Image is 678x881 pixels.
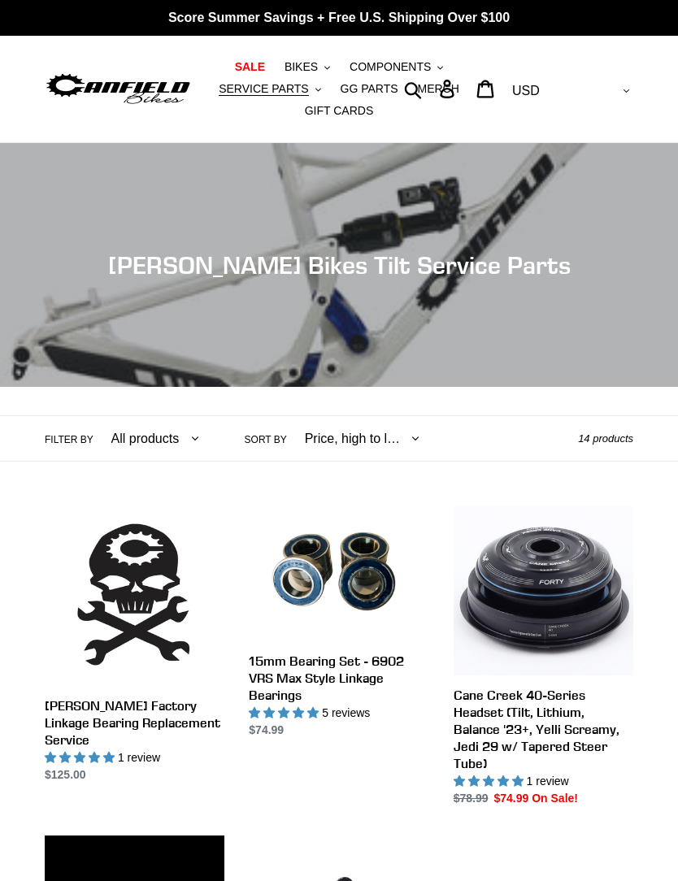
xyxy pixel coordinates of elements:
[285,60,318,74] span: BIKES
[341,56,451,78] button: COMPONENTS
[276,56,338,78] button: BIKES
[341,82,398,96] span: GG PARTS
[245,432,287,447] label: Sort by
[227,56,273,78] a: SALE
[211,78,328,100] button: SERVICE PARTS
[305,104,374,118] span: GIFT CARDS
[332,78,406,100] a: GG PARTS
[350,60,431,74] span: COMPONENTS
[45,71,192,107] img: Canfield Bikes
[45,432,93,447] label: Filter by
[297,100,382,122] a: GIFT CARDS
[108,250,571,280] span: [PERSON_NAME] Bikes Tilt Service Parts
[235,60,265,74] span: SALE
[578,432,633,445] span: 14 products
[219,82,308,96] span: SERVICE PARTS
